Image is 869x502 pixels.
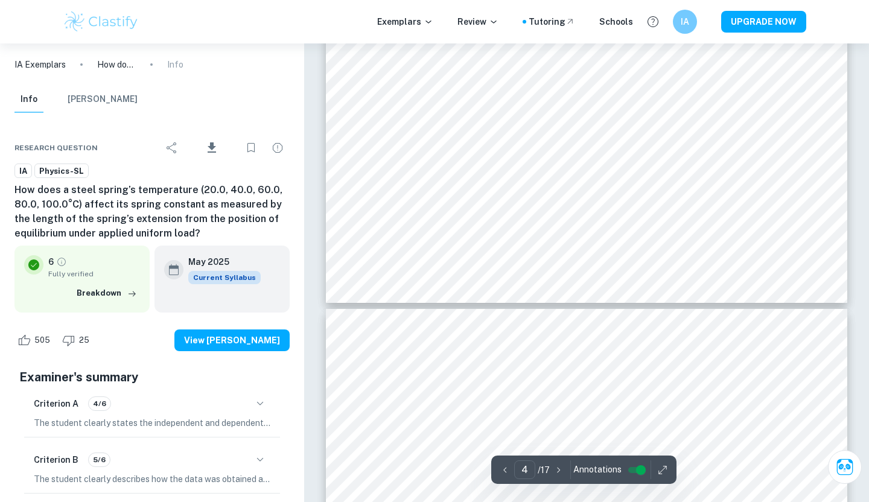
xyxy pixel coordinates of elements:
[97,58,136,71] p: How does a steel spring’s temperature (20.0, 40.0, 60.0, 80.0, 100.0°C) affect its spring constan...
[538,463,550,477] p: / 17
[14,142,98,153] span: Research question
[34,416,270,430] p: The student clearly states the independent and dependent variables in the research question, prov...
[72,334,96,346] span: 25
[599,15,633,28] a: Schools
[186,132,237,164] div: Download
[167,58,183,71] p: Info
[643,11,663,32] button: Help and Feedback
[457,15,498,28] p: Review
[48,255,54,268] p: 6
[34,164,89,179] a: Physics-SL
[34,397,78,410] h6: Criterion A
[828,450,862,484] button: Ask Clai
[19,368,285,386] h5: Examiner's summary
[89,398,110,409] span: 4/6
[68,86,138,113] button: [PERSON_NAME]
[14,86,43,113] button: Info
[239,136,263,160] div: Bookmark
[678,15,692,28] h6: IA
[15,165,31,177] span: IA
[188,271,261,284] div: This exemplar is based on the current syllabus. Feel free to refer to it for inspiration/ideas wh...
[266,136,290,160] div: Report issue
[174,329,290,351] button: View [PERSON_NAME]
[35,165,88,177] span: Physics-SL
[28,334,57,346] span: 505
[529,15,575,28] a: Tutoring
[160,136,184,160] div: Share
[74,284,140,302] button: Breakdown
[56,256,67,267] a: Grade fully verified
[34,472,270,486] p: The student clearly describes how the data was obtained and processed, providing a detailed accou...
[721,11,806,33] button: UPGRADE NOW
[34,453,78,466] h6: Criterion B
[59,331,96,350] div: Dislike
[673,10,697,34] button: IA
[188,271,261,284] span: Current Syllabus
[89,454,110,465] span: 5/6
[14,183,290,241] h6: How does a steel spring’s temperature (20.0, 40.0, 60.0, 80.0, 100.0°C) affect its spring constan...
[14,58,66,71] a: IA Exemplars
[48,268,140,279] span: Fully verified
[63,10,139,34] img: Clastify logo
[377,15,433,28] p: Exemplars
[14,331,57,350] div: Like
[188,255,251,268] h6: May 2025
[14,164,32,179] a: IA
[573,463,622,476] span: Annotations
